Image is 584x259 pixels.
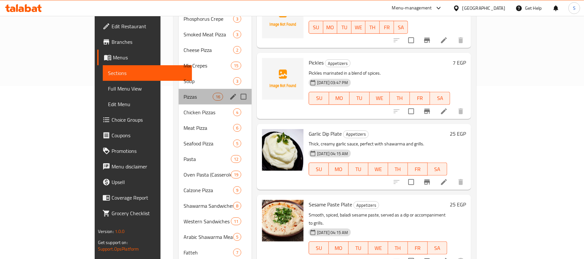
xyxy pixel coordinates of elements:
[97,112,192,128] a: Choice Groups
[184,140,233,147] span: Seafood Pizza
[108,100,187,108] span: Edit Menu
[231,171,241,179] div: items
[184,31,233,38] span: Smoked Meat Pizza
[309,69,450,77] p: Pickles marinated in a blend of spices.
[430,92,450,105] button: SA
[112,194,187,202] span: Coverage Report
[309,241,329,254] button: SU
[231,63,241,69] span: 15
[352,21,366,34] button: WE
[312,23,320,32] span: SU
[309,92,329,105] button: SU
[262,58,304,100] img: Pickles
[450,200,466,209] h6: 25 EGP
[184,124,233,132] div: Meat Pizza
[97,205,192,221] a: Grocery Checklist
[179,58,252,73] div: Mix Crepes15
[309,129,342,139] span: Garlic Dip Plate
[391,243,405,253] span: TH
[430,243,445,253] span: SA
[315,151,351,157] span: [DATE] 04:15 AM
[404,33,418,47] span: Select to update
[97,159,192,174] a: Menu disclaimer
[184,93,213,101] div: Pizzas
[309,140,447,148] p: Thick, creamy garlic sauce, perfect with shawarma and grills.
[233,186,241,194] div: items
[331,243,346,253] span: MO
[97,18,192,34] a: Edit Restaurant
[388,163,408,176] button: TH
[309,211,447,227] p: Smooth, spiced, baladi sesame paste, served as a dip or accompaniment to grills.
[309,21,323,34] button: SU
[368,163,388,176] button: WE
[179,182,252,198] div: Calzone Pizza9
[430,165,445,174] span: SA
[233,233,241,241] div: items
[410,92,430,105] button: FR
[382,23,391,32] span: FR
[97,50,192,65] a: Menus
[233,16,241,22] span: 3
[112,209,187,217] span: Grocery Checklist
[262,200,304,241] img: Sesame Paste Plate
[184,15,233,23] span: Phosphorus Crepe
[184,155,231,163] span: Pasta
[440,107,448,115] a: Edit menu item
[337,21,352,34] button: TU
[309,58,324,68] span: Pickles
[351,165,366,174] span: TU
[113,54,187,61] span: Menus
[312,243,326,253] span: SU
[103,81,192,96] a: Full Menu View
[404,105,418,118] span: Select to update
[352,93,367,103] span: TU
[184,217,231,225] span: Western Sandwiches
[312,165,326,174] span: SU
[411,165,425,174] span: FR
[340,23,349,32] span: TU
[343,130,369,138] div: Appetizers
[325,60,350,67] span: Appetizers
[184,202,233,210] span: Shawarma Sandwiches
[450,129,466,138] h6: 25 EGP
[231,218,241,225] span: 11
[428,241,447,254] button: SA
[179,73,252,89] div: Soup3
[368,241,388,254] button: WE
[97,128,192,143] a: Coupons
[343,130,368,138] span: Appetizers
[97,34,192,50] a: Branches
[350,92,370,105] button: TU
[453,58,466,67] h6: 7 EGP
[326,23,335,32] span: MO
[453,174,469,190] button: delete
[184,186,233,194] div: Calzone Pizza
[103,96,192,112] a: Edit Menu
[179,167,252,182] div: Oven Pasta (Casseroles)19
[233,108,241,116] div: items
[179,151,252,167] div: Pasta12
[112,131,187,139] span: Coupons
[573,5,576,12] span: S
[408,241,428,254] button: FR
[179,120,252,136] div: Meat Pizza6
[233,109,241,116] span: 4
[408,163,428,176] button: FR
[231,155,241,163] div: items
[179,229,252,245] div: Arabic Shawarma Meals5
[233,47,241,53] span: 2
[228,92,238,102] button: edit
[233,125,241,131] span: 6
[233,77,241,85] div: items
[433,93,447,103] span: SA
[184,62,231,69] span: Mix Crepes
[179,11,252,27] div: Phosphorus Crepe3
[97,143,192,159] a: Promotions
[233,46,241,54] div: items
[98,227,114,236] span: Version:
[231,156,241,162] span: 12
